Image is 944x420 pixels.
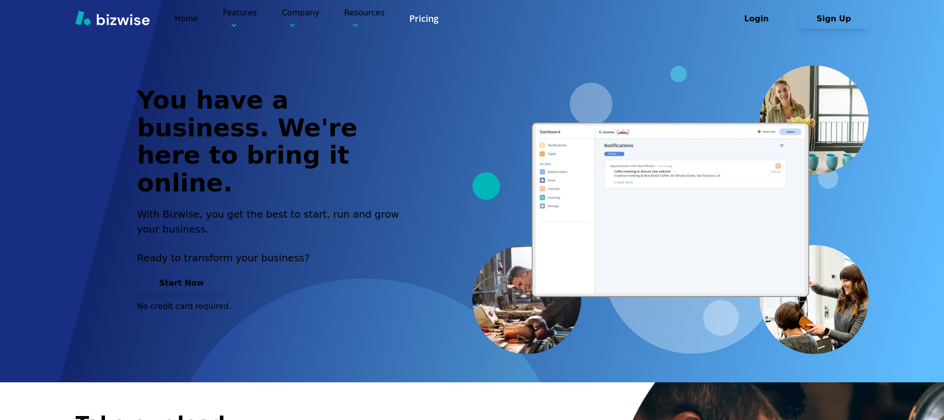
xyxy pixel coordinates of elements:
button: Login [722,9,791,29]
a: Sign Up [799,14,869,23]
a: Pricing [409,12,439,25]
h2: With Bizwise, you get the best to start, run and grow your business. [137,207,410,237]
button: Sign Up [799,9,869,29]
a: Home [174,14,198,23]
img: Bizwise Logo [75,10,150,25]
p: Company [281,7,319,30]
a: Start Now [137,278,226,288]
p: Features [223,7,257,30]
p: Resources [344,7,385,30]
p: No credit card required. [137,301,410,312]
p: Ready to transform your business? [137,250,410,265]
button: Start Now [137,273,226,293]
h1: You have a business. We're here to bring it online. [137,87,410,197]
a: Login [722,14,799,23]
